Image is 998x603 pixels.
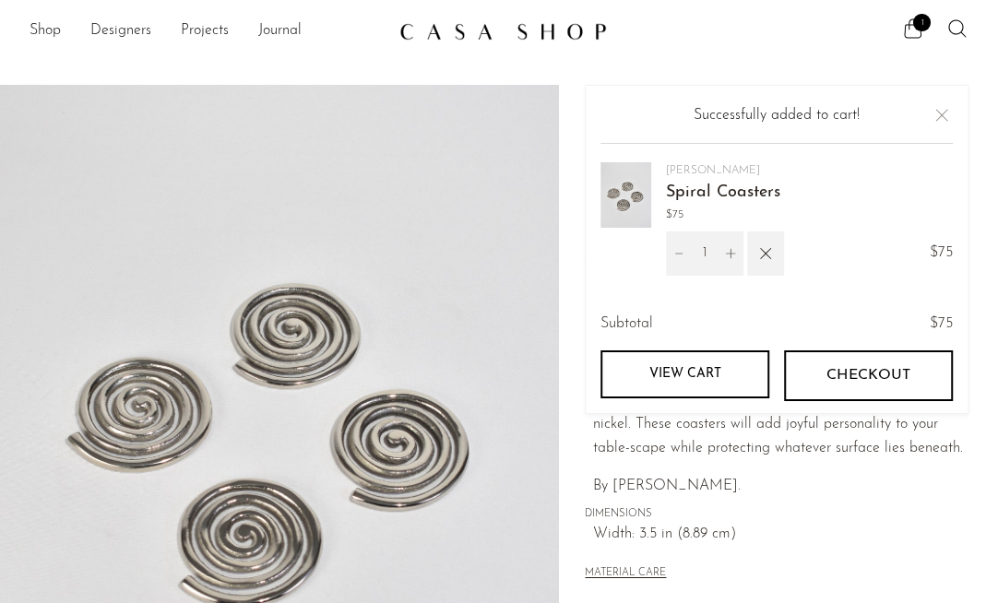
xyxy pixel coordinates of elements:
img: Spiral Coasters [600,161,651,228]
span: $75 [930,316,953,331]
span: Checkout [826,367,910,384]
span: $75 [930,242,953,266]
span: A set of four sand-cast aluminum spiral coasters plated in nickel. These coasters will add joyful... [593,393,963,455]
button: Close [931,104,953,126]
span: By [PERSON_NAME]. [593,479,741,493]
nav: Desktop navigation [30,16,385,47]
button: MATERIAL CARE [585,567,666,581]
span: Successfully added to cart! [694,108,860,123]
a: Journal [258,19,302,43]
a: Designers [90,19,151,43]
button: Increment [718,231,743,276]
span: 1 [913,14,931,31]
span: $75 [666,206,780,223]
a: Spiral Coasters [666,184,780,201]
span: Subtotal [600,313,653,337]
button: Decrement [666,231,692,276]
input: Quantity [692,231,718,276]
a: Shop [30,19,61,43]
a: Projects [181,19,229,43]
button: Checkout [784,350,953,400]
a: [PERSON_NAME] [666,164,760,175]
a: View cart [600,350,769,398]
ul: NEW HEADER MENU [30,16,385,47]
span: DIMENSIONS [585,506,968,523]
span: Width: 3.5 in (8.89 cm) [593,523,968,547]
